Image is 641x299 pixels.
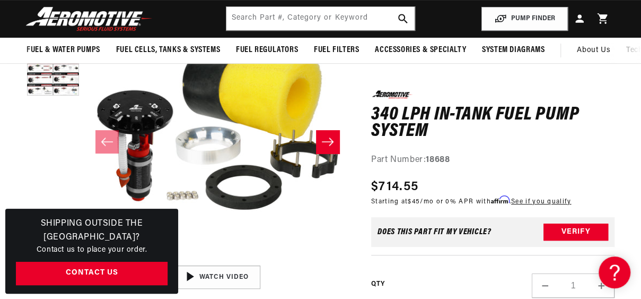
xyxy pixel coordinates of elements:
[371,106,614,140] h1: 340 LPH In-Tank Fuel Pump System
[226,7,414,30] input: Search by Part Number, Category or Keyword
[306,38,367,63] summary: Fuel Filters
[228,38,306,63] summary: Fuel Regulators
[577,46,610,54] span: About Us
[371,197,571,207] p: Starting at /mo or 0% APR with .
[375,45,466,56] span: Accessories & Specialty
[16,244,168,256] p: Contact us to place your order.
[367,38,474,63] summary: Accessories & Specialty
[108,38,228,63] summary: Fuel Cells, Tanks & Systems
[16,262,168,286] a: Contact Us
[371,279,384,288] label: QTY
[377,228,491,236] div: Does This part fit My vehicle?
[543,224,608,241] button: Verify
[482,45,545,56] span: System Diagrams
[27,53,80,106] button: Load image 2 in gallery view
[371,153,614,167] div: Part Number:
[371,177,418,197] span: $714.55
[27,45,100,56] span: Fuel & Water Pumps
[481,7,568,31] button: PUMP FINDER
[511,199,571,205] a: See if you qualify - Learn more about Affirm Financing (opens in modal)
[16,217,168,244] h3: Shipping Outside the [GEOGRAPHIC_DATA]?
[95,130,119,153] button: Slide left
[19,38,108,63] summary: Fuel & Water Pumps
[569,38,618,63] a: About Us
[316,130,339,153] button: Slide right
[116,45,220,56] span: Fuel Cells, Tanks & Systems
[408,199,420,205] span: $45
[426,155,450,164] strong: 18688
[391,7,415,30] button: search button
[314,45,359,56] span: Fuel Filters
[491,196,510,204] span: Affirm
[236,45,298,56] span: Fuel Regulators
[474,38,552,63] summary: System Diagrams
[23,6,155,31] img: Aeromotive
